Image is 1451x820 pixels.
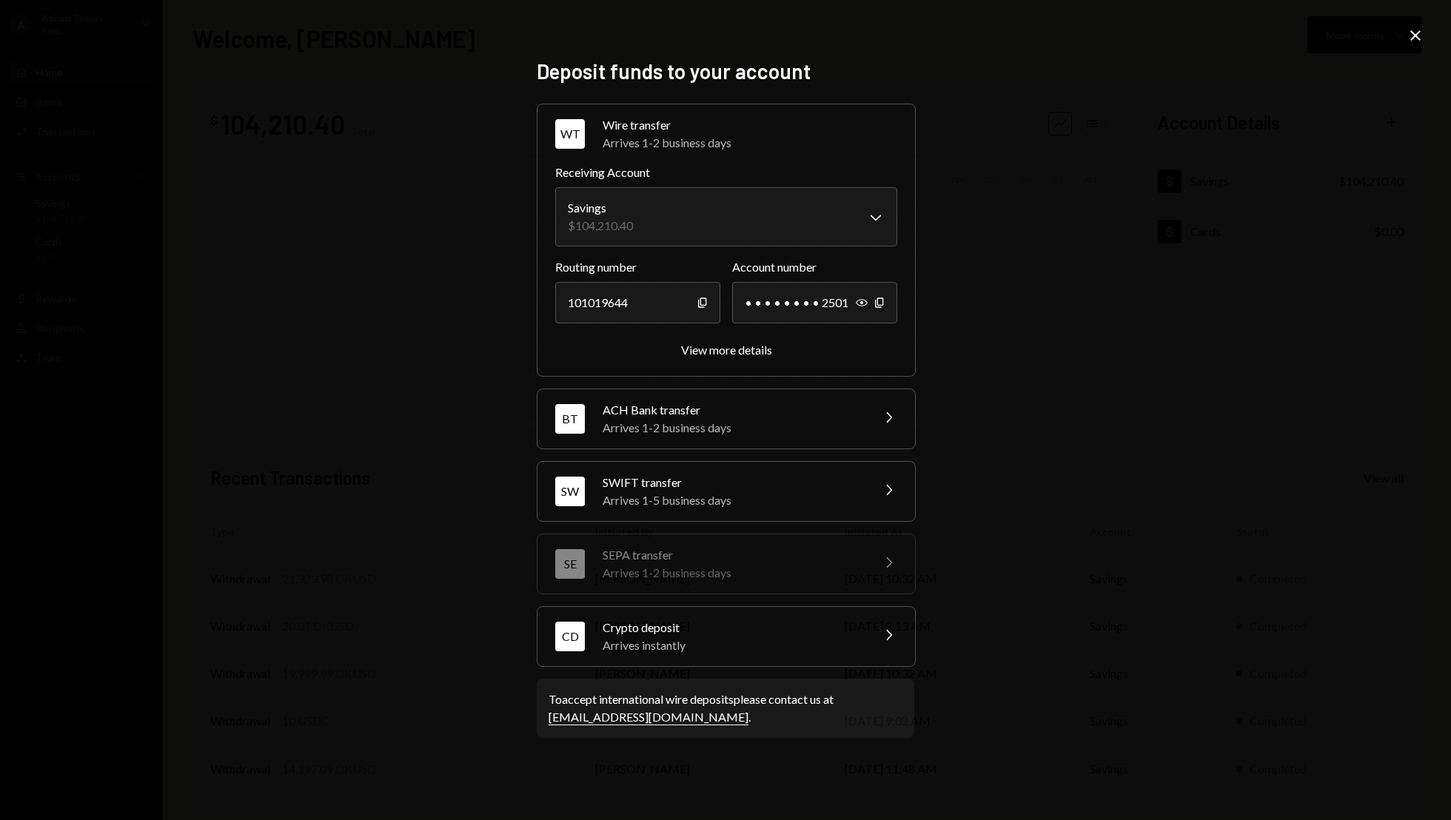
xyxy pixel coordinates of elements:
[603,419,862,437] div: Arrives 1-2 business days
[549,710,748,725] a: [EMAIL_ADDRESS][DOMAIN_NAME]
[603,546,862,564] div: SEPA transfer
[537,607,915,666] button: CDCrypto depositArrives instantly
[549,690,902,726] div: To accept international wire deposits please contact us at .
[732,282,897,323] div: • • • • • • • • 2501
[555,549,585,579] div: SE
[603,564,862,582] div: Arrives 1-2 business days
[603,636,862,654] div: Arrives instantly
[537,462,915,521] button: SWSWIFT transferArrives 1-5 business days
[537,389,915,448] button: BTACH Bank transferArrives 1-2 business days
[681,343,772,357] div: View more details
[555,282,720,323] div: 101019644
[681,343,772,358] button: View more details
[555,258,720,276] label: Routing number
[603,116,897,134] div: Wire transfer
[603,619,862,636] div: Crypto deposit
[555,119,585,149] div: WT
[537,57,914,86] h2: Deposit funds to your account
[555,187,897,246] button: Receiving Account
[603,134,897,152] div: Arrives 1-2 business days
[555,164,897,358] div: WTWire transferArrives 1-2 business days
[555,477,585,506] div: SW
[603,491,862,509] div: Arrives 1-5 business days
[537,534,915,594] button: SESEPA transferArrives 1-2 business days
[555,404,585,434] div: BT
[732,258,897,276] label: Account number
[555,164,897,181] label: Receiving Account
[603,474,862,491] div: SWIFT transfer
[603,401,862,419] div: ACH Bank transfer
[537,104,915,164] button: WTWire transferArrives 1-2 business days
[555,622,585,651] div: CD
